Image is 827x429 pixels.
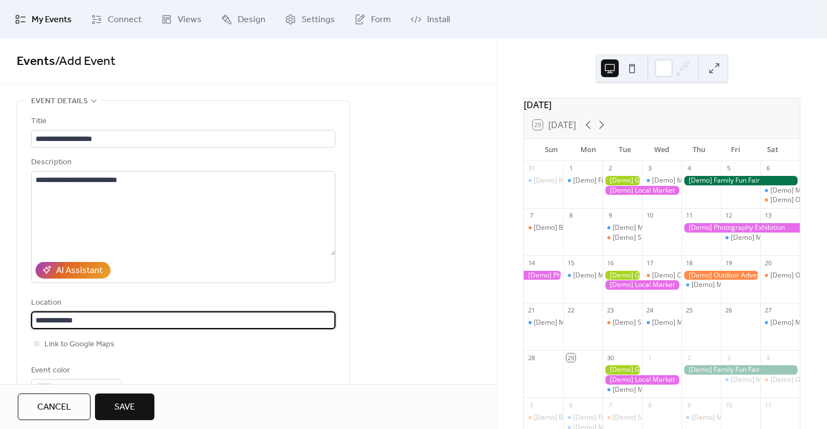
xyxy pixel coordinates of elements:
[83,4,150,34] a: Connect
[642,271,681,280] div: [Demo] Culinary Cooking Class
[346,4,399,34] a: Form
[570,139,607,161] div: Mon
[760,375,800,385] div: [Demo] Open Mic Night
[717,139,754,161] div: Fri
[32,13,72,27] span: My Events
[652,271,748,280] div: [Demo] Culinary Cooking Class
[567,354,575,362] div: 29
[760,195,800,205] div: [Demo] Open Mic Night
[178,13,202,27] span: Views
[7,4,80,34] a: My Events
[56,264,103,277] div: AI Assistant
[613,223,697,233] div: [Demo] Morning Yoga Bliss
[36,262,111,279] button: AI Assistant
[764,259,772,267] div: 20
[31,95,88,108] span: Event details
[524,413,563,422] div: [Demo] Book Club Gathering
[644,139,680,161] div: Wed
[31,156,333,169] div: Description
[764,164,772,173] div: 6
[724,164,733,173] div: 5
[606,164,614,173] div: 2
[114,401,135,414] span: Save
[680,139,717,161] div: Thu
[524,98,800,112] div: [DATE]
[613,233,696,243] div: [Demo] Seniors' Social Tea
[606,306,614,315] div: 23
[754,139,791,161] div: Sat
[238,13,265,27] span: Design
[527,211,535,220] div: 7
[534,413,623,422] div: [Demo] Book Club Gathering
[764,211,772,220] div: 13
[685,164,693,173] div: 4
[764,354,772,362] div: 4
[681,271,760,280] div: [Demo] Outdoor Adventure Day
[402,4,458,34] a: Install
[607,139,643,161] div: Tue
[652,318,736,327] div: [Demo] Morning Yoga Bliss
[277,4,343,34] a: Settings
[681,223,800,233] div: [Demo] Photography Exhibition
[685,259,693,267] div: 18
[764,401,772,409] div: 11
[645,259,654,267] div: 17
[613,413,696,422] div: [Demo] Seniors' Social Tea
[681,413,721,422] div: [Demo] Morning Yoga Bliss
[724,354,733,362] div: 3
[760,318,800,327] div: [Demo] Morning Yoga Bliss
[534,176,618,185] div: [Demo] Morning Yoga Bliss
[527,306,535,315] div: 21
[524,318,563,327] div: [Demo] Morning Yoga Bliss
[645,211,654,220] div: 10
[613,385,697,395] div: [Demo] Morning Yoga Bliss
[527,164,535,173] div: 31
[606,211,614,220] div: 9
[567,259,575,267] div: 15
[563,176,603,185] div: [Demo] Fitness Bootcamp
[563,413,603,422] div: [Demo] Fitness Bootcamp
[731,375,815,385] div: [Demo] Morning Yoga Bliss
[603,176,642,185] div: [Demo] Gardening Workshop
[603,385,642,395] div: [Demo] Morning Yoga Bliss
[603,223,642,233] div: [Demo] Morning Yoga Bliss
[613,318,696,327] div: [Demo] Seniors' Social Tea
[17,49,55,74] a: Events
[760,186,800,195] div: [Demo] Morning Yoga Bliss
[18,393,91,420] button: Cancel
[567,401,575,409] div: 6
[603,233,642,243] div: [Demo] Seniors' Social Tea
[652,176,736,185] div: [Demo] Morning Yoga Bliss
[606,401,614,409] div: 7
[731,233,815,243] div: [Demo] Morning Yoga Bliss
[55,49,116,74] span: / Add Event
[31,296,333,310] div: Location
[685,306,693,315] div: 25
[371,13,391,27] span: Form
[563,271,603,280] div: [Demo] Morning Yoga Bliss
[534,223,623,233] div: [Demo] Book Club Gathering
[764,306,772,315] div: 27
[603,413,642,422] div: [Demo] Seniors' Social Tea
[681,280,721,290] div: [Demo] Morning Yoga Bliss
[645,401,654,409] div: 8
[721,375,760,385] div: [Demo] Morning Yoga Bliss
[573,176,653,185] div: [Demo] Fitness Bootcamp
[567,164,575,173] div: 1
[567,306,575,315] div: 22
[108,13,142,27] span: Connect
[645,164,654,173] div: 3
[606,259,614,267] div: 16
[603,375,681,385] div: [Demo] Local Market
[31,364,120,377] div: Event color
[685,401,693,409] div: 9
[524,271,563,280] div: [Demo] Photography Exhibition
[533,139,569,161] div: Sun
[681,176,800,185] div: [Demo] Family Fun Fair
[642,318,681,327] div: [Demo] Morning Yoga Bliss
[685,211,693,220] div: 11
[691,280,776,290] div: [Demo] Morning Yoga Bliss
[573,271,658,280] div: [Demo] Morning Yoga Bliss
[573,413,653,422] div: [Demo] Fitness Bootcamp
